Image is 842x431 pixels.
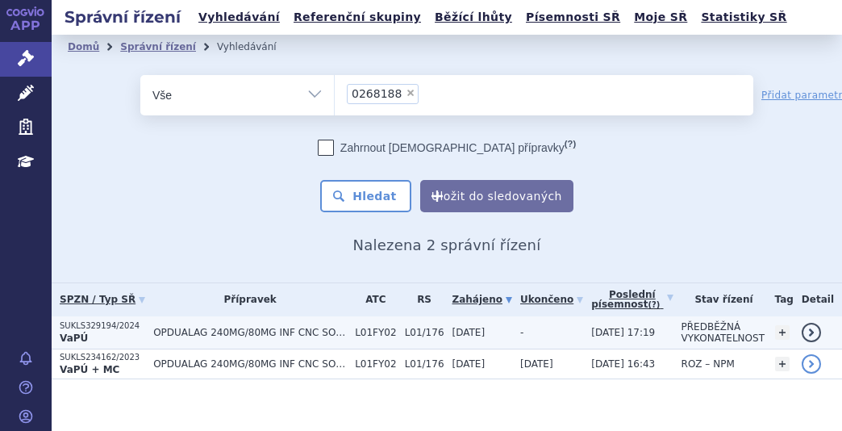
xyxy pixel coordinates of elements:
a: Zahájeno [452,288,512,311]
a: Ukončeno [520,288,583,311]
span: × [406,88,415,98]
a: Správní řízení [120,41,196,52]
span: OPDUALAG 240MG/80MG INF CNC SOL 1X20ML [153,358,347,370]
label: Zahrnout [DEMOGRAPHIC_DATA] přípravky [318,140,576,156]
th: Detail [794,283,842,316]
button: Hledat [320,180,411,212]
span: OPDUALAG 240MG/80MG INF CNC SOL 1X20ML [153,327,347,338]
input: 0268188 [423,83,432,103]
a: Poslednípísemnost(?) [591,283,673,316]
span: [DATE] [452,327,486,338]
a: SPZN / Typ SŘ [60,288,145,311]
p: SUKLS234162/2023 [60,352,145,363]
th: RS [397,283,444,316]
abbr: (?) [565,139,576,149]
th: Tag [767,283,794,316]
th: Stav řízení [673,283,767,316]
span: L01/176 [405,327,444,338]
a: Domů [68,41,99,52]
a: Vyhledávání [194,6,285,28]
span: L01/176 [405,358,444,370]
h2: Správní řízení [52,6,194,28]
span: - [520,327,523,338]
a: detail [802,354,821,374]
span: 0268188 [352,88,402,99]
span: [DATE] 16:43 [591,358,655,370]
li: Vyhledávání [217,35,298,59]
a: Statistiky SŘ [696,6,791,28]
span: [DATE] 17:19 [591,327,655,338]
span: ROZ – NPM [682,358,735,370]
abbr: (?) [648,300,660,310]
span: [DATE] [452,358,486,370]
strong: VaPÚ + MC [60,364,119,375]
span: L01FY02 [355,327,396,338]
a: + [775,325,790,340]
span: L01FY02 [355,358,396,370]
a: Písemnosti SŘ [521,6,625,28]
th: Přípravek [145,283,347,316]
span: PŘEDBĚŽNÁ VYKONATELNOST [682,321,765,344]
a: detail [802,323,821,342]
p: SUKLS329194/2024 [60,320,145,332]
a: Běžící lhůty [430,6,517,28]
span: [DATE] [520,358,553,370]
a: Referenční skupiny [289,6,426,28]
a: Moje SŘ [629,6,692,28]
a: + [775,357,790,371]
span: Nalezena 2 správní řízení [353,236,541,253]
button: Uložit do sledovaných [420,180,573,212]
strong: VaPÚ [60,333,88,344]
th: ATC [347,283,396,316]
